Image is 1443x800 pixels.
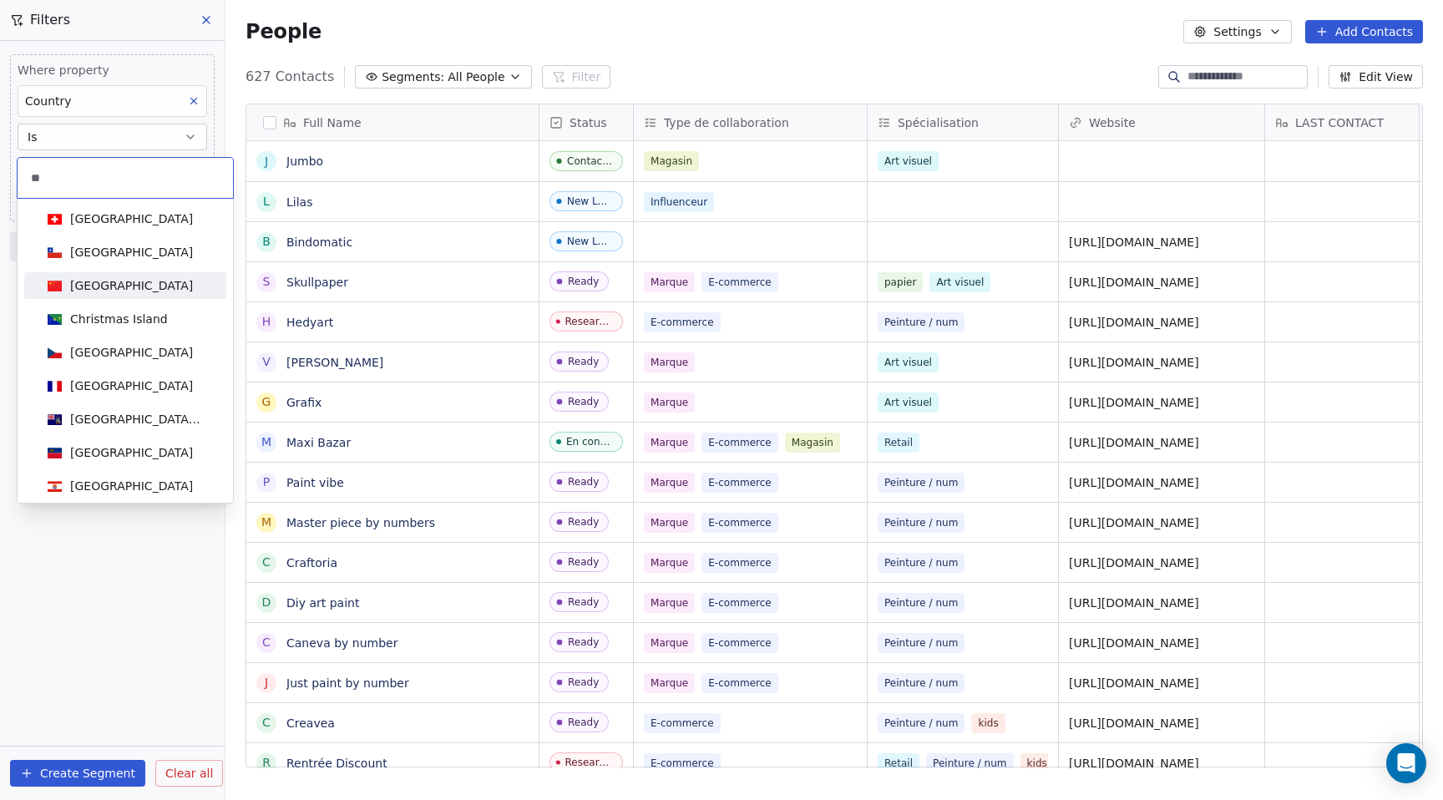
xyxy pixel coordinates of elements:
[70,444,193,461] div: [GEOGRAPHIC_DATA]
[70,411,203,428] div: [GEOGRAPHIC_DATA][US_STATE] and the [GEOGRAPHIC_DATA]
[70,377,193,394] div: [GEOGRAPHIC_DATA]
[70,244,193,261] div: [GEOGRAPHIC_DATA]
[70,277,193,294] div: [GEOGRAPHIC_DATA]
[70,478,193,494] div: [GEOGRAPHIC_DATA]
[70,311,168,327] div: Christmas Island
[24,205,226,606] div: Suggestions
[70,344,193,361] div: [GEOGRAPHIC_DATA]
[70,210,193,227] div: [GEOGRAPHIC_DATA]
